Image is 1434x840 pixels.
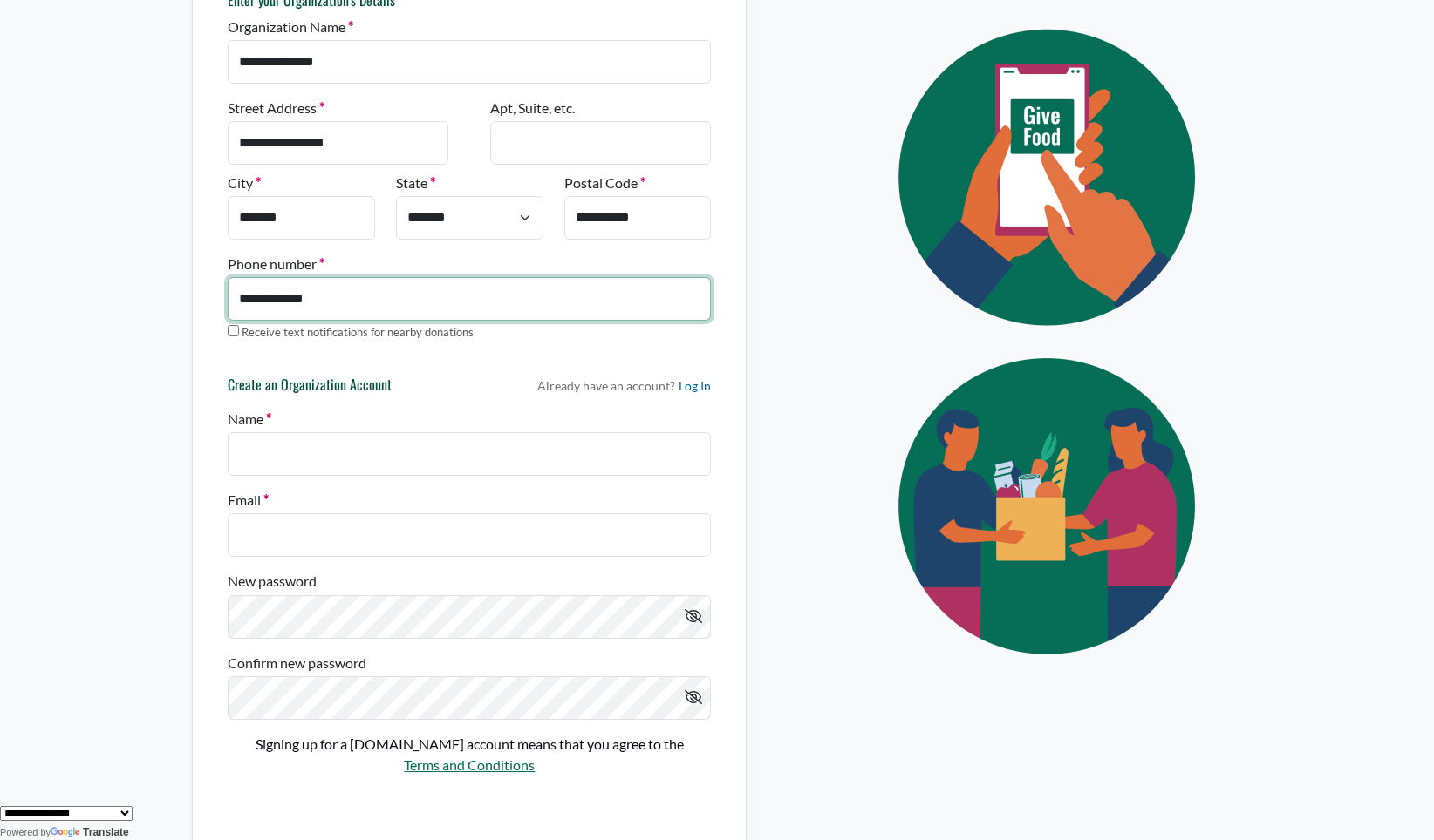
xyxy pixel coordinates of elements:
label: Phone number [228,254,324,274]
label: Organization Name [228,17,353,37]
p: Already have an account? [537,376,711,395]
label: City [228,173,261,193]
label: Confirm new password [228,653,366,674]
label: State [396,173,435,193]
label: Apt, Suite, etc. [490,98,575,119]
label: Postal Code [564,173,645,193]
label: Street Address [228,98,324,119]
label: New password [228,571,317,592]
a: Terms and Conditions [404,756,535,773]
label: Name [228,409,271,430]
a: Log In [679,376,711,395]
img: Google Translate [51,827,83,839]
label: Receive text notifications for nearby donations [242,324,474,342]
h6: Create an Organization Account [228,376,392,401]
img: Eye Icon [858,342,1242,670]
a: Translate [51,826,129,838]
img: Eye Icon [858,13,1242,342]
label: Email [228,490,269,511]
p: Signing up for a [DOMAIN_NAME] account means that you agree to the [228,734,711,755]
